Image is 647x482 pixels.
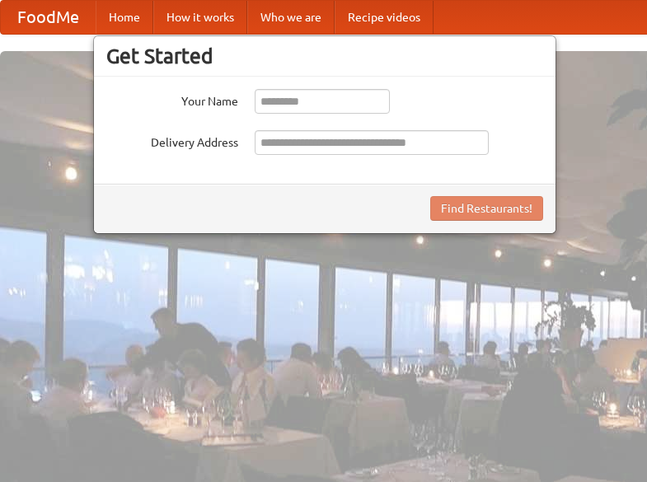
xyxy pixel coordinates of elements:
[96,1,153,34] a: Home
[430,196,543,221] button: Find Restaurants!
[106,130,238,151] label: Delivery Address
[153,1,247,34] a: How it works
[1,1,96,34] a: FoodMe
[247,1,335,34] a: Who we are
[106,44,543,68] h3: Get Started
[106,89,238,110] label: Your Name
[335,1,434,34] a: Recipe videos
